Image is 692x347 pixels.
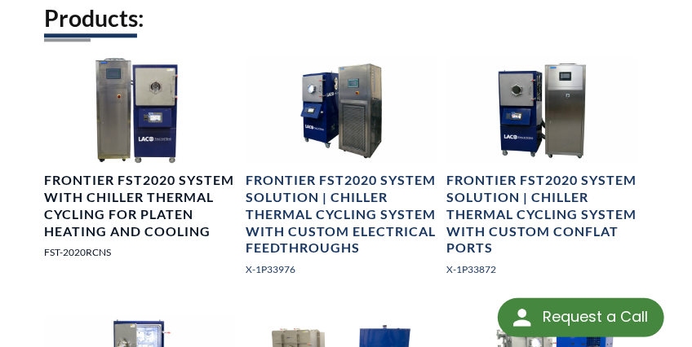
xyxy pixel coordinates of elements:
h4: Frontier FST2020 System with Chiller Thermal Cycling for Platen Heating and Cooling [44,172,235,239]
a: Cube TVAC Thermal Cycling System, front viewFrontier FST2020 System with Chiller Thermal Cycling ... [44,57,235,274]
h4: Frontier FST2020 System Solution | Chiller Thermal Cycling System with Custom Conflat Ports [446,172,637,257]
p: X-1P33872 [446,261,637,277]
div: Request a Call [498,298,664,337]
p: X-1P33976 [246,261,437,277]
h2: Products: [44,3,647,33]
img: STANDARD CYLINDRICAL TVAC SYSTEM RATED -40° C TO 80° C, angled view [246,57,437,165]
div: Request a Call [543,298,648,336]
h4: Frontier FST2020 System Solution | Chiller Thermal Cycling System with Custom Electrical Feedthro... [246,172,437,257]
img: Cube TVAC Thermal Cycling System, front view [44,57,235,165]
a: Standard Platform Cube TVAC System, front viewFrontier FST2020 System Solution | Chiller Thermal ... [446,57,637,290]
a: STANDARD CYLINDRICAL TVAC SYSTEM RATED -40° C TO 80° C, angled viewFrontier FST2020 System Soluti... [246,57,437,290]
img: Standard Platform Cube TVAC System, front view [446,57,637,165]
img: round button [509,305,535,331]
p: FST-2020RCNS [44,244,235,260]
